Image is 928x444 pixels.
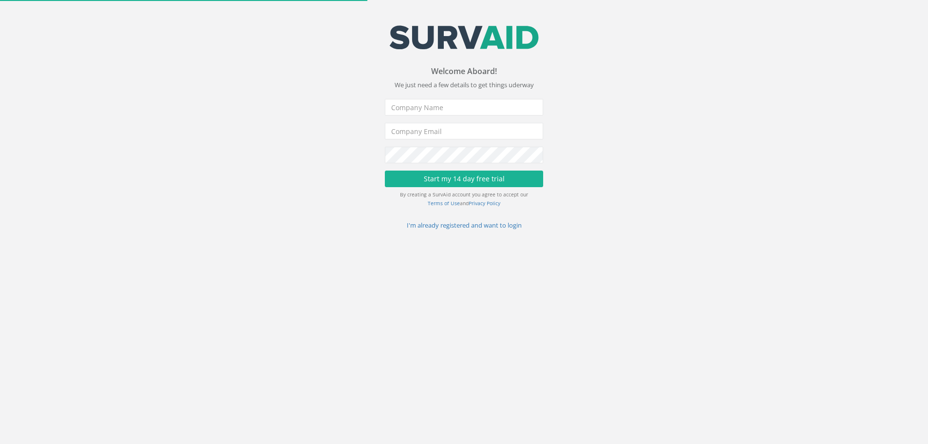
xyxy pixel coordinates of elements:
input: Company Email [385,123,543,139]
small: By creating a SurvAid account you agree to accept our and [400,191,528,207]
a: Terms of Use [428,200,460,207]
input: Company Name [385,99,543,116]
a: Privacy Policy [469,200,500,207]
a: I'm already registered and want to login [407,221,522,230]
button: Start my 14 day free trial [385,171,543,187]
